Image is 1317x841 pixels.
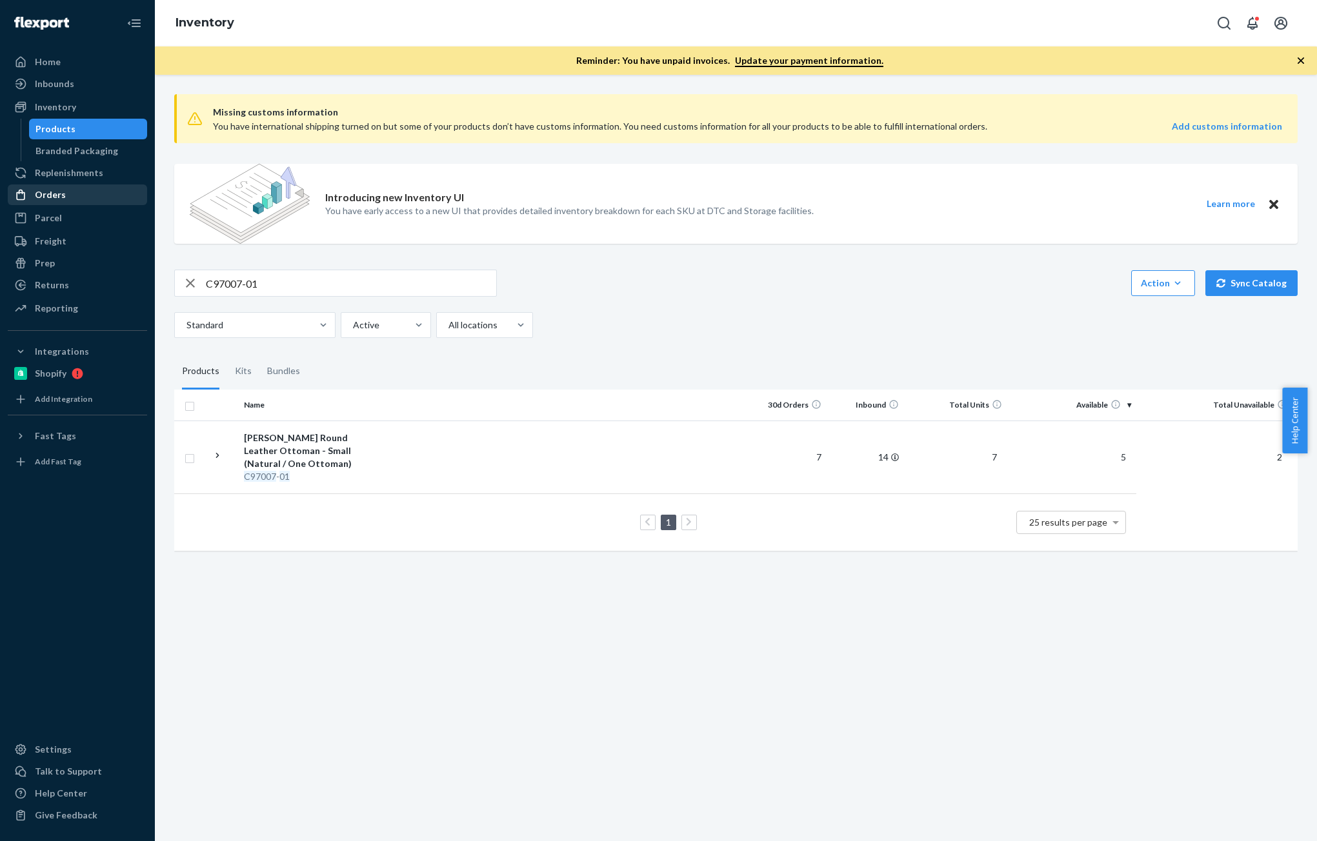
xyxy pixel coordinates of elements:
[182,353,219,390] div: Products
[155,522,290,680] td: and check again for your order. Be sure to , or search for the product or buyer's name instead.
[8,163,147,183] a: Replenishments
[35,235,66,248] div: Freight
[749,420,827,493] td: 7
[244,431,379,470] div: [PERSON_NAME] Round Leather Ottoman - Small (Natural / One Ottoman)
[19,85,290,110] h1: Introduction
[1282,388,1307,453] button: Help Center
[279,471,290,482] em: 01
[8,805,147,826] button: Give Feedback
[29,119,148,139] a: Products
[1272,451,1287,462] span: 2
[29,141,148,161] a: Branded Packaging
[8,363,147,384] a: Shopify
[447,319,448,331] input: All locations
[19,26,290,69] div: 504 Why don't I see my order in Flexport?
[28,616,126,630] a: Walmart Seller Help
[35,123,75,135] div: Products
[35,77,74,90] div: Inbounds
[35,101,76,114] div: Inventory
[827,420,904,493] td: 14
[8,97,147,117] a: Inventory
[8,451,147,472] a: Add Fast Tag
[749,390,827,420] th: 30d Orders
[35,166,103,179] div: Replenishments
[239,390,384,420] th: Name
[8,341,147,362] button: Integrations
[213,104,1282,120] span: Missing customs information
[8,389,147,410] a: Add Integration
[35,345,89,358] div: Integrations
[1141,277,1185,290] div: Action
[1131,270,1195,296] button: Action
[1029,517,1107,528] span: 25 results per page
[35,279,69,292] div: Returns
[206,270,496,296] input: Search inventory by name or sku
[39,324,206,339] a: Other Apps Acknowledging Orders
[8,783,147,804] a: Help Center
[8,298,147,319] a: Reporting
[1268,10,1294,36] button: Open account menu
[160,487,285,510] h2: Solution
[1205,270,1298,296] button: Sync Catalog
[8,275,147,295] a: Returns
[8,74,147,94] a: Inbounds
[35,430,76,442] div: Fast Tags
[1198,196,1263,212] button: Learn more
[663,517,674,528] a: Page 1 is your current page
[165,5,245,42] ol: breadcrumbs
[35,809,97,822] div: Give Feedback
[244,471,276,482] em: C97007
[735,55,883,67] a: Update your payment information.
[176,15,234,30] a: Inventory
[190,164,310,244] img: new-reports-banner-icon.82668bd98b6a51aee86340f2a7b77ae3.png
[8,231,147,252] a: Freight
[1116,451,1131,462] span: 5
[904,390,1007,420] th: Total Units
[213,120,1069,133] div: You have international shipping turned on but some of your products don’t have customs informatio...
[39,300,189,314] a: Order Not Assigned to Flexport
[160,571,272,615] a: search by the right order ID number
[8,253,147,273] a: Prep
[35,367,66,380] div: Shopify
[8,739,147,760] a: Settings
[19,522,155,680] td: . Some integrations hold an order for 30 minutes after creation to allow the buyer to cancel ( )....
[35,257,55,270] div: Prep
[35,456,81,467] div: Add Fast Tag
[325,190,464,205] p: Introducing new Inventory UI
[35,743,72,756] div: Settings
[121,10,147,36] button: Close Navigation
[1136,390,1298,420] th: Total Unavailable
[325,204,814,217] p: You have early access to a new UI that provides detailed inventory breakdown for each SKU at DTC ...
[244,470,379,483] div: -
[39,250,137,264] span: Normal Order Holds
[19,737,290,787] h1: Listing Not Linked to Correct Flexport SKU
[8,426,147,446] button: Fast Tags
[39,275,244,289] a: Listing Not Linked to Correct Flexport SKU
[576,54,883,67] p: Reminder: You have unpaid invoices.
[14,17,69,30] img: Flexport logo
[160,542,227,571] a: Flexport Portal
[827,390,904,420] th: Inbound
[235,353,252,390] div: Kits
[1240,10,1265,36] button: Open notifications
[1172,121,1282,132] strong: Add customs information
[1172,120,1282,133] a: Add customs information
[185,319,186,331] input: Standard
[25,487,150,510] h2: Problem
[267,353,300,390] div: Bundles
[1007,390,1136,420] th: Available
[35,393,92,404] div: Add Integration
[25,528,145,557] strong: Orders may not import immediately
[8,208,147,228] a: Parcel
[1211,10,1237,36] button: Open Search Box
[8,52,147,72] a: Home
[19,424,290,449] h1: Normal Order Holds
[35,144,118,157] div: Branded Packaging
[352,319,353,331] input: Active
[39,350,181,364] a: No Connection to Integration
[35,787,87,800] div: Help Center
[8,184,147,205] a: Orders
[8,761,147,782] a: Talk to Support
[1265,196,1282,212] button: Close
